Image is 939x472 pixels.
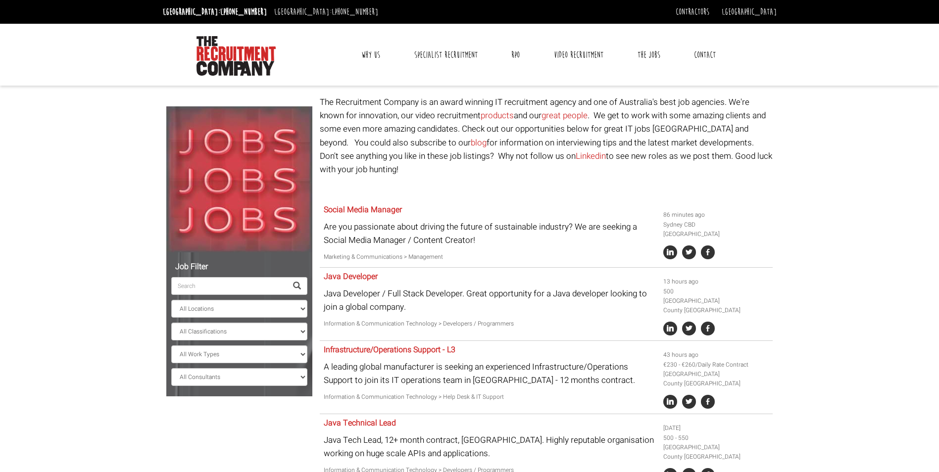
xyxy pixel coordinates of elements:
img: Jobs, Jobs, Jobs [166,106,312,252]
li: [GEOGRAPHIC_DATA]: [272,4,381,20]
a: great people [542,109,588,122]
a: [PHONE_NUMBER] [220,6,267,17]
a: [PHONE_NUMBER] [332,6,378,17]
a: products [481,109,514,122]
a: Contractors [676,6,709,17]
a: Contact [687,43,723,67]
p: The Recruitment Company is an award winning IT recruitment agency and one of Australia's best job... [320,95,773,176]
img: The Recruitment Company [197,36,276,76]
a: Why Us [354,43,388,67]
li: [GEOGRAPHIC_DATA]: [160,4,269,20]
a: Social Media Manager [324,204,402,216]
a: Specialist Recruitment [407,43,485,67]
h5: Job Filter [171,263,307,272]
li: 86 minutes ago [663,210,769,220]
a: Video Recruitment [546,43,611,67]
a: [GEOGRAPHIC_DATA] [722,6,777,17]
a: The Jobs [630,43,668,67]
a: blog [471,137,487,149]
a: Linkedin [576,150,606,162]
a: RPO [504,43,527,67]
input: Search [171,277,287,295]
